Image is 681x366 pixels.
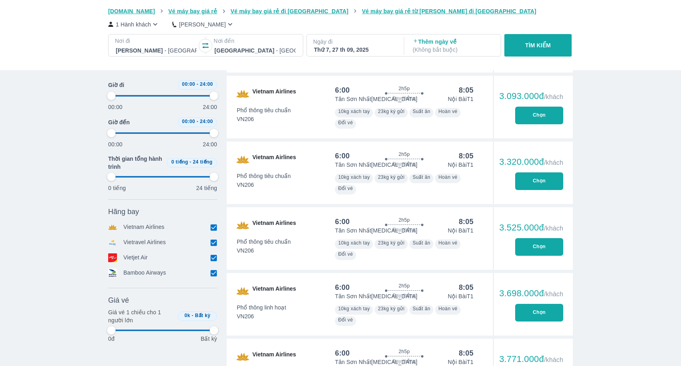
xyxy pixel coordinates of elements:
span: Hoàn vé [438,109,457,114]
div: 3.093.000đ [499,91,563,101]
nav: breadcrumb [108,7,573,15]
span: 10kg xách tay [338,240,370,246]
span: Vé máy bay giá rẻ đi [GEOGRAPHIC_DATA] [231,8,349,14]
span: Vietnam Airlines [252,219,296,232]
span: Vietnam Airlines [252,350,296,363]
span: /khách [544,93,563,100]
p: Tân Sơn Nhất [MEDICAL_DATA] [335,226,417,235]
span: Phổ thông tiêu chuẩn [237,172,291,180]
span: Phổ thông tiêu chuẩn [237,238,291,246]
p: 24 tiếng [196,184,217,192]
span: Suất ăn [413,109,431,114]
img: VN [236,285,249,297]
span: 2h5p [399,283,410,289]
div: 6:00 [335,151,350,161]
button: Chọn [515,107,563,124]
p: TÌM KIẾM [525,41,551,49]
img: VN [236,87,249,100]
span: Vietnam Airlines [252,87,296,100]
span: Thời gian tổng hành trình [108,155,163,171]
img: VN [236,219,249,232]
p: Bamboo Airways [123,269,166,277]
button: Chọn [515,172,563,190]
div: 3.771.000đ [499,354,563,364]
div: 3.525.000đ [499,223,563,233]
p: Tân Sơn Nhất [MEDICAL_DATA] [335,95,417,103]
p: Nội Bài T1 [448,358,473,366]
p: 0 tiếng [108,184,126,192]
span: Phổ thông linh hoạt [237,303,286,311]
span: 24:00 [200,81,213,87]
p: 00:00 [108,103,123,111]
span: 2h5p [399,85,410,92]
p: [PERSON_NAME] [179,20,226,28]
span: 0 tiếng [171,159,188,165]
span: Giờ đến [108,118,130,126]
p: Bất kỳ [201,335,217,343]
span: Đổi vé [338,251,353,257]
p: Ngày đi [313,38,396,46]
span: - [192,313,193,318]
span: 23kg ký gửi [378,174,404,180]
p: Giá vé 1 chiều cho 1 người lớn [108,308,175,324]
div: Thứ 7, 27 th 09, 2025 [314,46,395,54]
span: Suất ăn [413,240,431,246]
p: 1 Hành khách [116,20,151,28]
div: 3.698.000đ [499,289,563,298]
span: VN206 [237,247,291,255]
span: 2h5p [399,348,410,355]
p: 24:00 [203,103,217,111]
span: 00:00 [182,119,195,124]
span: 00:00 [182,81,195,87]
span: 23kg ký gửi [378,109,404,114]
p: Nội Bài T1 [448,292,473,300]
span: Hoàn vé [438,306,457,311]
span: - [189,159,191,165]
span: Giờ đi [108,81,124,89]
span: Vé máy bay giá rẻ [168,8,217,14]
span: 24:00 [200,119,213,124]
span: /khách [544,159,563,166]
span: Bất kỳ [195,313,211,318]
span: 23kg ký gửi [378,240,404,246]
p: ( Không bắt buộc ) [413,46,494,54]
p: Thêm ngày về [413,38,494,54]
span: VN206 [237,181,291,189]
p: Vietravel Airlines [123,238,166,247]
p: Vietjet Air [123,253,148,262]
span: Vé máy bay giá rẻ từ [PERSON_NAME] đi [GEOGRAPHIC_DATA] [362,8,536,14]
span: 10kg xách tay [338,109,370,114]
div: 8:05 [459,217,473,226]
div: 8:05 [459,283,473,292]
span: 2h5p [399,151,410,158]
span: VN206 [237,115,291,123]
span: Phổ thông tiêu chuẩn [237,106,291,114]
span: VN206 [237,312,286,320]
p: 24:00 [203,140,217,148]
p: Nội Bài T1 [448,95,473,103]
button: Chọn [515,304,563,322]
button: [PERSON_NAME] [172,20,234,28]
button: TÌM KIẾM [504,34,571,57]
span: Vietnam Airlines [252,153,296,166]
span: /khách [544,225,563,232]
span: 0k [185,313,190,318]
button: 1 Hành khách [108,20,159,28]
span: [DOMAIN_NAME] [108,8,155,14]
span: - [197,81,198,87]
span: Vietnam Airlines [252,285,296,297]
span: 24 tiếng [193,159,213,165]
span: Đổi vé [338,317,353,323]
p: Nội Bài T1 [448,161,473,169]
img: VN [236,153,249,166]
div: 8:05 [459,151,473,161]
p: Nơi đến [214,37,296,45]
p: Vietnam Airlines [123,223,165,232]
p: Tân Sơn Nhất [MEDICAL_DATA] [335,292,417,300]
span: /khách [544,291,563,297]
div: 3.320.000đ [499,157,563,167]
span: Hãng bay [108,207,139,216]
div: 6:00 [335,283,350,292]
p: Tân Sơn Nhất [MEDICAL_DATA] [335,358,417,366]
span: Suất ăn [413,174,431,180]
